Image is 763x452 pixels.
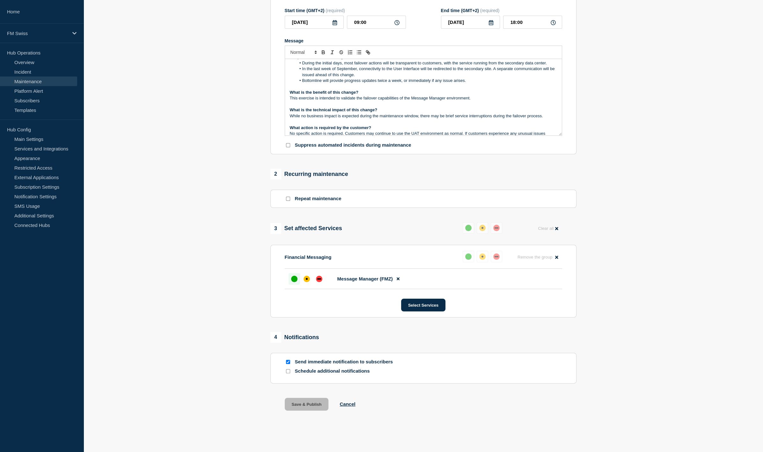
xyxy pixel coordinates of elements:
input: Schedule additional notifications [286,369,290,373]
button: Cancel [340,401,355,407]
div: Notifications [270,332,319,343]
div: Set affected Services [270,223,342,234]
input: HH:MM [503,16,562,29]
p: Repeat maintenance [295,196,341,202]
button: Save & Publish [285,398,329,411]
div: up [465,225,472,231]
span: (required) [480,8,500,13]
div: affected [479,253,486,260]
p: Schedule additional notifications [295,368,397,374]
div: End time (GMT+2) [441,8,562,13]
button: up [463,251,474,262]
span: Font size [288,48,319,56]
input: YYYY-MM-DD [441,16,500,29]
p: While no business impact is expected during the maintenance window, there may be brief service in... [290,113,557,119]
span: 3 [270,223,281,234]
div: Recurring maintenance [270,169,348,179]
div: affected [304,276,310,282]
p: No specific action is required. Customers may continue to use the UAT environment as normal. If c... [290,131,557,142]
div: up [465,253,472,260]
input: Repeat maintenance [286,197,290,201]
span: Message Manager (FMZ) [337,276,393,281]
button: Toggle bulleted list [355,48,363,56]
button: down [491,222,502,234]
button: Remove the group [514,251,562,263]
div: down [493,225,500,231]
strong: What is the technical impact of this change? [290,107,378,112]
p: FM Swiss [7,31,68,36]
p: Financial Messaging [285,254,332,260]
button: Toggle link [363,48,372,56]
div: up [291,276,297,282]
button: affected [477,251,488,262]
span: (required) [326,8,345,13]
input: Suppress automated incidents during maintenance [286,143,290,147]
span: Remove the group [517,255,553,259]
div: Message [285,59,562,135]
strong: What is the benefit of this change? [290,90,358,95]
strong: What action is required by the customer? [290,125,371,130]
li: In the last week of September, connectivity to the User Interface will be redirected to the secon... [296,66,557,78]
button: Select Services [401,299,445,311]
button: up [463,222,474,234]
input: HH:MM [347,16,406,29]
div: affected [479,225,486,231]
button: Toggle ordered list [346,48,355,56]
button: Toggle bold text [319,48,328,56]
button: down [491,251,502,262]
div: Message [285,38,562,43]
li: During the initial days, most failover actions will be transparent to customers, with the service... [296,60,557,66]
div: down [493,253,500,260]
button: Toggle italic text [328,48,337,56]
button: Clear all [534,222,562,235]
button: affected [477,222,488,234]
li: Bottomline will provide progress updates twice a week, or immediately if any issue arises. [296,78,557,84]
span: 4 [270,332,281,343]
div: Start time (GMT+2) [285,8,406,13]
input: Send immediate notification to subscribers [286,360,290,364]
p: Send immediate notification to subscribers [295,359,397,365]
div: down [316,276,322,282]
button: Toggle strikethrough text [337,48,346,56]
p: Suppress automated incidents during maintenance [295,142,411,148]
p: This exercise is intended to validate the failover capabilities of the Message Manager environment. [290,95,557,101]
span: 2 [270,169,281,179]
input: YYYY-MM-DD [285,16,344,29]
